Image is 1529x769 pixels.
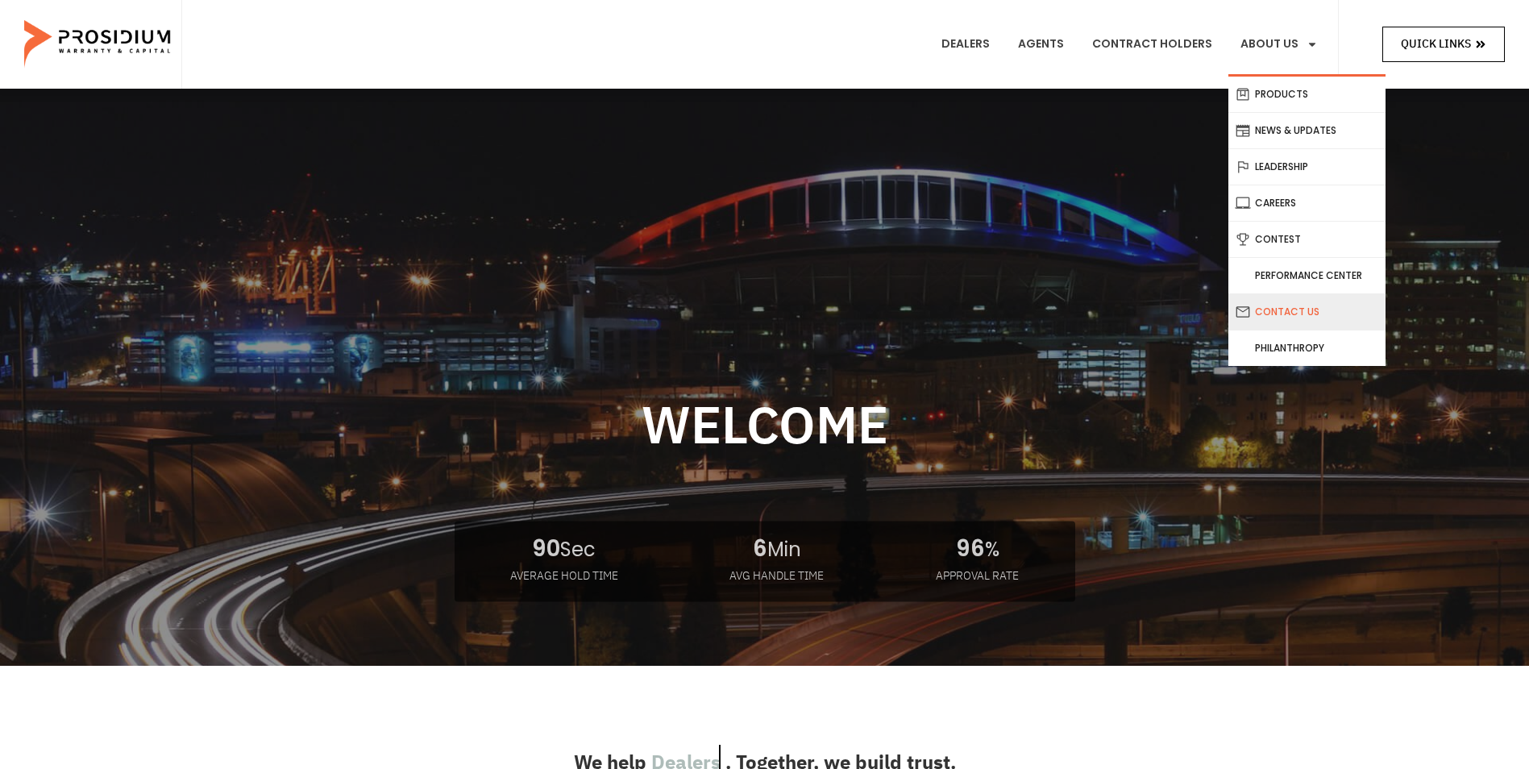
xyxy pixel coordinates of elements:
[929,15,1330,74] nav: Menu
[1080,15,1224,74] a: Contract Holders
[1006,15,1076,74] a: Agents
[1228,77,1386,112] a: Products
[1228,294,1386,330] a: Contact Us
[1382,27,1505,61] a: Quick Links
[1228,113,1386,148] a: News & Updates
[1228,74,1386,366] ul: About Us
[929,15,1002,74] a: Dealers
[1228,185,1386,221] a: Careers
[1228,222,1386,257] a: Contest
[1401,34,1471,54] span: Quick Links
[1228,330,1386,366] a: Philanthropy
[1228,15,1330,74] a: About Us
[1228,149,1386,185] a: Leadership
[1228,258,1386,293] a: Performance Center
